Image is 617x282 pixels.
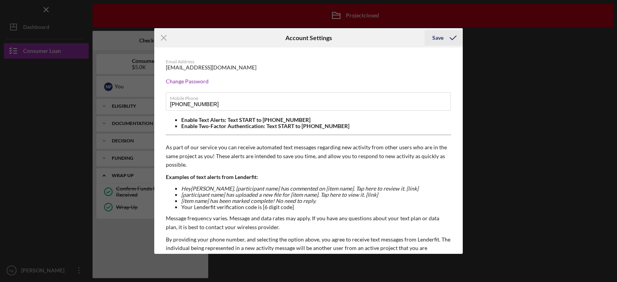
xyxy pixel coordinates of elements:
div: Change Password [166,78,451,84]
li: Enable Text Alerts: Text START to [PHONE_NUMBER] [181,117,451,123]
label: Mobile Phone [170,93,451,101]
p: By providing your phone number, and selecting the option above, you agree to receive text message... [166,235,451,261]
li: [participant name] has uploaded a new file for [item name]. Tap here to view it. [link] [181,192,451,198]
p: As part of our service you can receive automated text messages regarding new activity from other ... [166,143,451,169]
p: Message frequency varies. Message and data rates may apply. If you have any questions about your ... [166,214,451,231]
li: Hey [PERSON_NAME] , [participant name] has commented on [item name]. Tap here to review it. [link] [181,186,451,192]
li: Enable Two-Factor Authentication: Text START to [PHONE_NUMBER] [181,123,451,129]
div: [EMAIL_ADDRESS][DOMAIN_NAME] [166,64,256,71]
li: Your Lenderfit verification code is [6 digit code] [181,204,451,210]
div: Save [432,30,443,46]
p: Examples of text alerts from Lenderfit: [166,173,451,181]
h6: Account Settings [285,34,332,41]
div: Email Address [166,59,451,64]
button: Save [425,30,463,46]
li: [item name] has been marked complete! No need to reply. [181,198,451,204]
